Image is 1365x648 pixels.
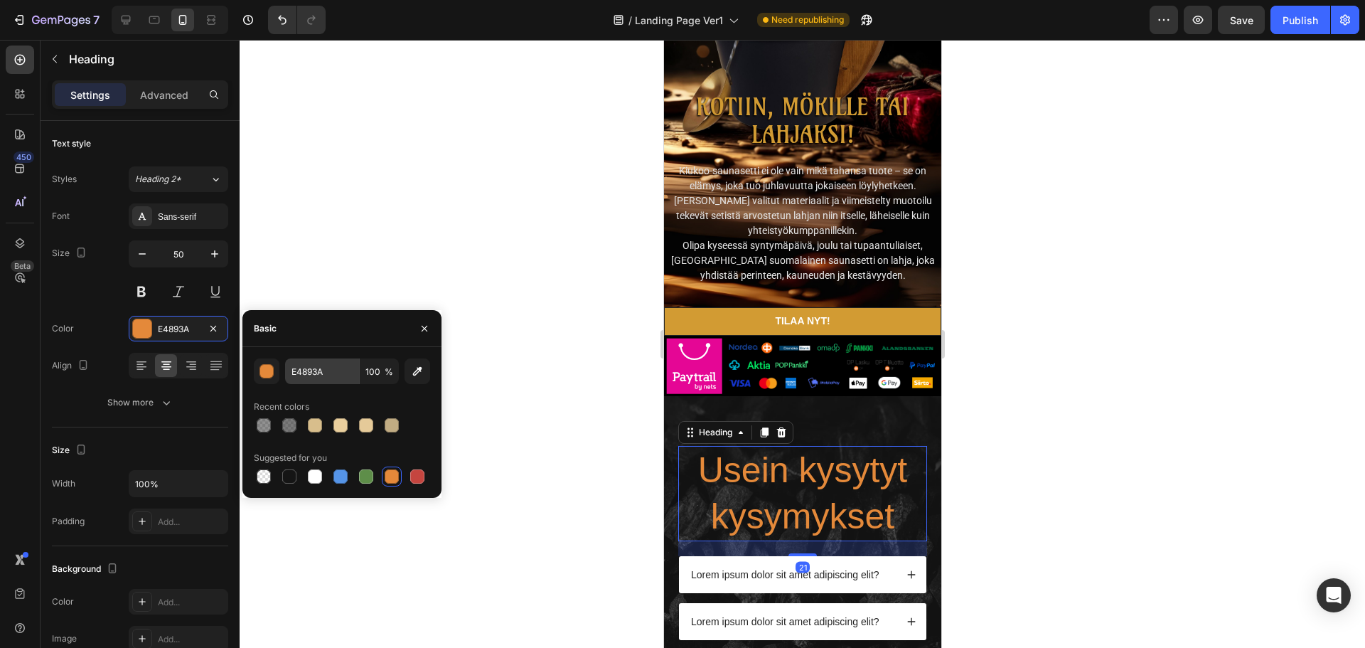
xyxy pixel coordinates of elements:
[52,632,77,645] div: Image
[52,322,74,335] div: Color
[1270,6,1330,34] button: Publish
[628,13,632,28] span: /
[69,51,223,68] p: Heading
[158,596,225,609] div: Add...
[254,400,309,413] div: Recent colors
[285,358,359,384] input: Eg: FFFFFF
[268,6,326,34] div: Undo/Redo
[52,173,77,186] div: Styles
[158,633,225,646] div: Add...
[1230,14,1253,26] span: Save
[254,452,327,464] div: Suggested for you
[664,40,941,648] iframe: Design area
[771,14,844,26] span: Need republishing
[6,6,106,34] button: 7
[107,395,173,410] div: Show more
[140,87,188,102] p: Advanced
[158,516,225,529] div: Add...
[385,366,393,378] span: %
[52,137,91,150] div: Text style
[52,560,121,579] div: Background
[254,322,277,335] div: Basic
[11,260,34,272] div: Beta
[129,166,228,192] button: Heading 2*
[93,11,100,28] p: 7
[52,356,92,376] div: Align
[52,390,228,415] button: Show more
[1218,6,1265,34] button: Save
[52,515,85,528] div: Padding
[135,173,181,186] span: Heading 2*
[158,211,225,223] div: Sans-serif
[52,210,70,223] div: Font
[52,441,90,460] div: Size
[70,87,110,102] p: Settings
[158,323,199,336] div: E4893A
[1283,13,1318,28] div: Publish
[14,152,34,163] div: 450
[52,244,90,263] div: Size
[635,13,723,28] span: Landing Page Ver1
[52,595,74,608] div: Color
[1317,578,1351,612] div: Open Intercom Messenger
[52,477,75,490] div: Width
[129,471,227,496] input: Auto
